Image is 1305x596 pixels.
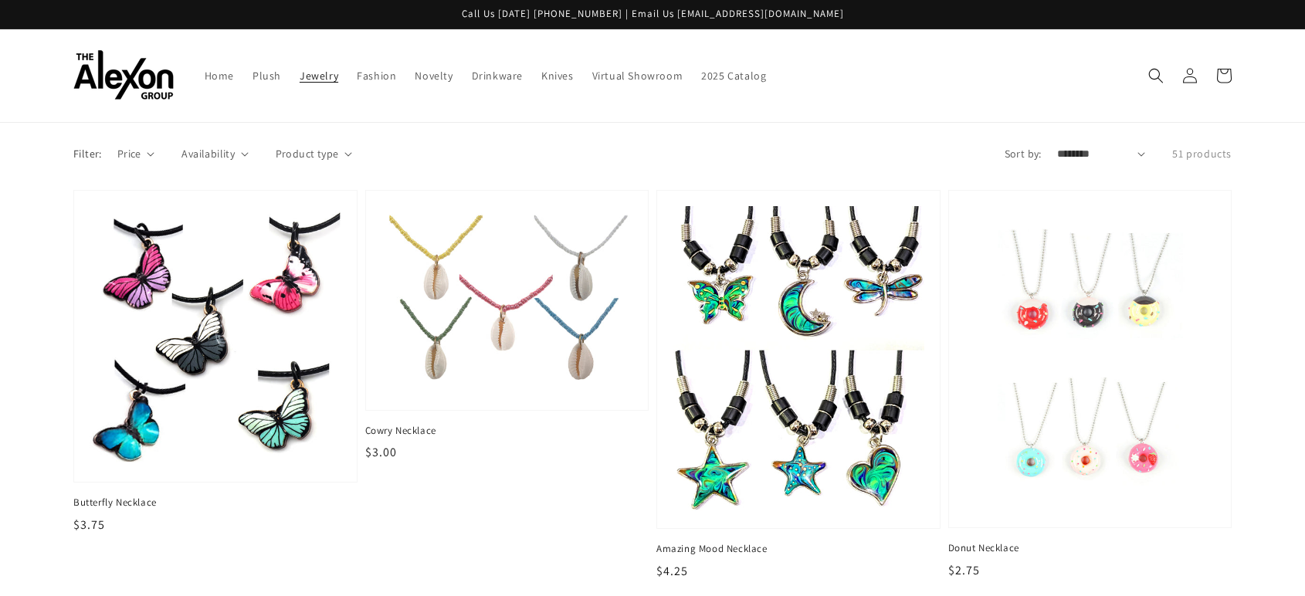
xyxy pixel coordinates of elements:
[948,541,1232,555] span: Donut Necklace
[73,50,174,100] img: The Alexon Group
[964,206,1216,512] img: Donut Necklace
[73,516,105,533] span: $3.75
[948,190,1232,580] a: Donut Necklace Donut Necklace $2.75
[592,69,683,83] span: Virtual Showroom
[117,146,155,162] summary: Price
[73,146,102,162] p: Filter:
[541,69,574,83] span: Knives
[290,59,347,92] a: Jewelry
[365,190,649,462] a: Cowry Necklace Cowry Necklace $3.00
[195,59,243,92] a: Home
[463,59,532,92] a: Drinkware
[205,69,234,83] span: Home
[117,146,141,162] span: Price
[300,69,338,83] span: Jewelry
[365,444,397,460] span: $3.00
[90,206,341,467] img: Butterfly Necklace
[347,59,405,92] a: Fashion
[357,69,396,83] span: Fashion
[365,424,649,438] span: Cowry Necklace
[253,69,281,83] span: Plush
[656,563,688,579] span: $4.25
[532,59,583,92] a: Knives
[701,69,766,83] span: 2025 Catalog
[276,146,339,162] span: Product type
[673,206,924,513] img: Amazing Mood Necklace
[1005,146,1042,162] label: Sort by:
[243,59,290,92] a: Plush
[1172,146,1232,162] p: 51 products
[583,59,693,92] a: Virtual Showroom
[656,190,941,581] a: Amazing Mood Necklace Amazing Mood Necklace $4.25
[472,69,523,83] span: Drinkware
[692,59,775,92] a: 2025 Catalog
[73,190,358,534] a: Butterfly Necklace Butterfly Necklace $3.75
[181,146,248,162] summary: Availability
[415,69,453,83] span: Novelty
[73,496,358,510] span: Butterfly Necklace
[276,146,352,162] summary: Product type
[656,542,941,556] span: Amazing Mood Necklace
[1139,59,1173,93] summary: Search
[405,59,462,92] a: Novelty
[948,562,980,578] span: $2.75
[181,146,235,162] span: Availability
[381,206,633,395] img: Cowry Necklace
